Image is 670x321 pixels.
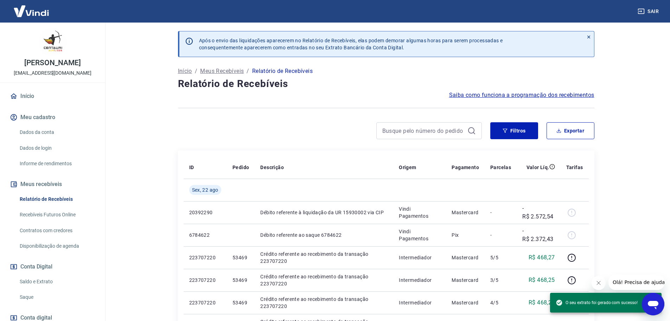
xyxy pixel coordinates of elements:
[556,299,638,306] span: O seu extrato foi gerado com sucesso!
[8,177,97,192] button: Meus recebíveis
[8,110,97,125] button: Meu cadastro
[452,209,479,216] p: Mastercard
[17,208,97,222] a: Recebíveis Futuros Online
[608,274,664,290] iframe: Mensagem da empresa
[490,232,511,239] p: -
[17,290,97,304] a: Saque
[178,67,192,75] a: Início
[527,164,549,171] p: Valor Líq.
[452,254,479,261] p: Mastercard
[642,293,664,315] iframe: Botão para abrir a janela de mensagens
[189,299,221,306] p: 223707220
[252,67,313,75] p: Relatório de Recebíveis
[490,209,511,216] p: -
[232,254,249,261] p: 53469
[189,232,221,239] p: 6784622
[17,223,97,238] a: Contratos com credores
[399,299,440,306] p: Intermediador
[8,88,97,104] a: Início
[14,69,91,77] p: [EMAIL_ADDRESS][DOMAIN_NAME]
[17,125,97,140] a: Dados da conta
[529,298,555,307] p: R$ 468,25
[452,164,479,171] p: Pagamento
[547,122,594,139] button: Exportar
[199,37,503,51] p: Após o envio das liquidações aparecerem no Relatório de Recebíveis, elas podem demorar algumas ho...
[260,209,388,216] p: Débito referente à liquidação da UR 15930002 via CIP
[490,122,538,139] button: Filtros
[232,277,249,284] p: 53469
[452,232,479,239] p: Pix
[189,254,221,261] p: 223707220
[17,156,97,171] a: Informe de rendimentos
[24,59,81,67] p: [PERSON_NAME]
[399,277,440,284] p: Intermediador
[200,67,244,75] a: Meus Recebíveis
[17,239,97,253] a: Disponibilização de agenda
[399,254,440,261] p: Intermediador
[529,276,555,284] p: R$ 468,25
[8,0,54,22] img: Vindi
[399,164,416,171] p: Origem
[4,5,59,11] span: Olá! Precisa de ajuda?
[490,164,511,171] p: Parcelas
[522,227,555,243] p: -R$ 2.372,43
[178,77,594,91] h4: Relatório de Recebíveis
[39,28,67,56] img: dd6b44d6-53e7-4c2f-acc0-25087f8ca7ac.jpeg
[399,205,440,220] p: Vindi Pagamentos
[195,67,197,75] p: /
[522,204,555,221] p: -R$ 2.572,54
[449,91,594,99] a: Saiba como funciona a programação dos recebimentos
[490,277,511,284] p: 3/5
[399,228,440,242] p: Vindi Pagamentos
[260,296,388,310] p: Crédito referente ao recebimento da transação 223707220
[490,299,511,306] p: 4/5
[260,273,388,287] p: Crédito referente ao recebimento da transação 223707220
[17,192,97,206] a: Relatório de Recebíveis
[189,164,194,171] p: ID
[189,209,221,216] p: 20392290
[232,299,249,306] p: 53469
[592,276,606,290] iframe: Fechar mensagem
[192,186,218,193] span: Sex, 22 ago
[490,254,511,261] p: 5/5
[382,125,465,136] input: Busque pelo número do pedido
[247,67,249,75] p: /
[452,299,479,306] p: Mastercard
[529,253,555,262] p: R$ 468,27
[452,277,479,284] p: Mastercard
[8,259,97,274] button: Conta Digital
[17,141,97,155] a: Dados de login
[17,274,97,289] a: Saldo e Extrato
[260,232,388,239] p: Débito referente ao saque 6784622
[636,5,662,18] button: Sair
[260,251,388,265] p: Crédito referente ao recebimento da transação 223707220
[566,164,583,171] p: Tarifas
[189,277,221,284] p: 223707220
[232,164,249,171] p: Pedido
[260,164,284,171] p: Descrição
